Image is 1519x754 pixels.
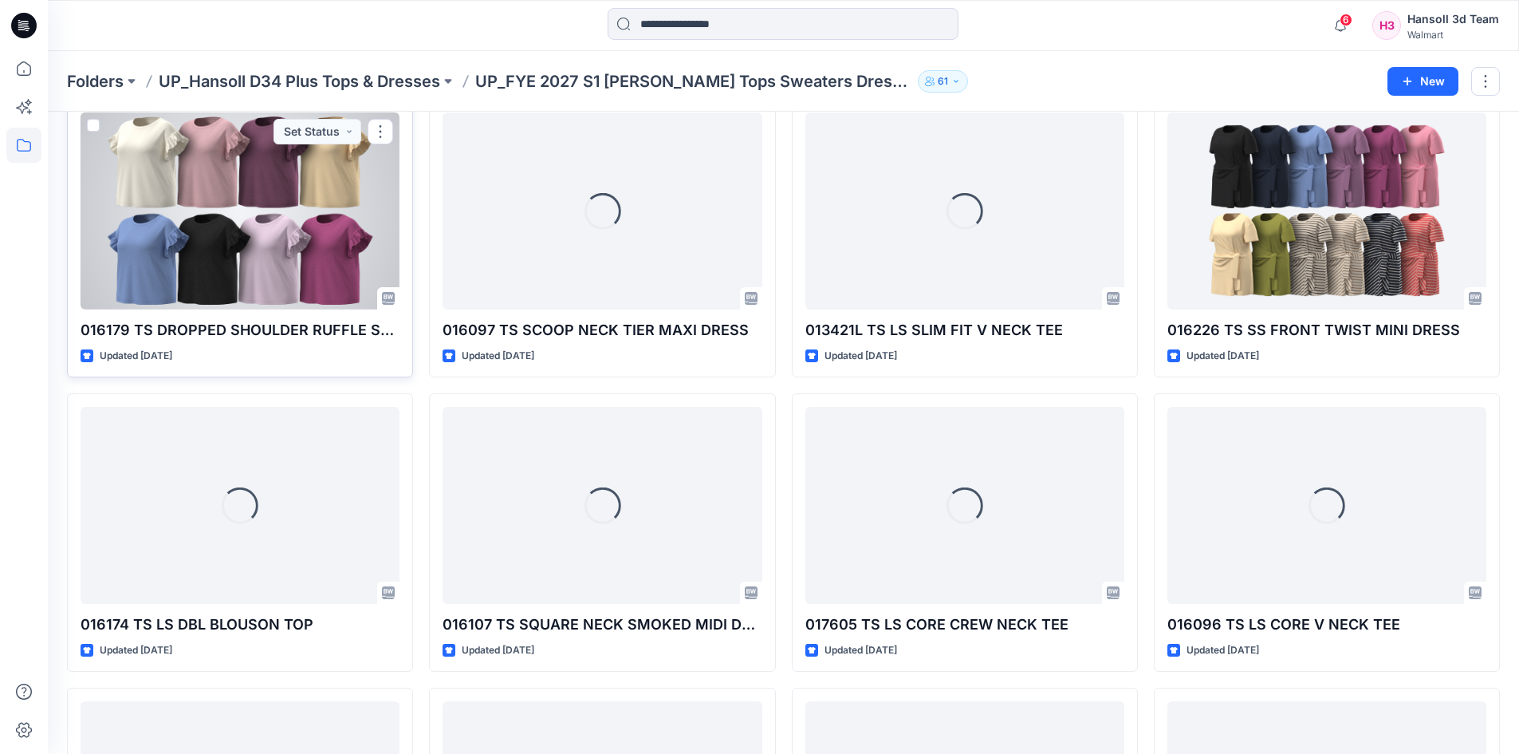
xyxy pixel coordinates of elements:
p: 016107 TS SQUARE NECK SMOKED MIDI DRESS [443,614,761,636]
div: Walmart [1407,29,1499,41]
a: UP_Hansoll D34 Plus Tops & Dresses [159,70,440,93]
p: 016174 TS LS DBL BLOUSON TOP [81,614,399,636]
button: New [1387,67,1458,96]
span: 6 [1340,14,1352,26]
a: 016226 TS SS FRONT TWIST MINI DRESS [1167,113,1486,310]
p: UP_FYE 2027 S1 [PERSON_NAME] Tops Sweaters Dresses [475,70,911,93]
p: 017605 TS LS CORE CREW NECK TEE [805,614,1124,636]
p: 016096 TS LS CORE V NECK TEE [1167,614,1486,636]
p: Updated [DATE] [1186,348,1259,365]
p: Updated [DATE] [824,348,897,365]
p: 016226 TS SS FRONT TWIST MINI DRESS [1167,319,1486,341]
p: Updated [DATE] [100,642,172,659]
p: 016097 TS SCOOP NECK TIER MAXI DRESS [443,319,761,341]
p: Updated [DATE] [462,642,534,659]
p: Updated [DATE] [824,642,897,659]
p: 016179 TS DROPPED SHOULDER RUFFLE SLEEVE TEE [81,319,399,341]
div: Hansoll 3d Team [1407,10,1499,29]
p: Updated [DATE] [462,348,534,365]
p: 61 [938,73,948,90]
button: 61 [918,70,968,93]
a: Folders [67,70,124,93]
a: 016179 TS DROPPED SHOULDER RUFFLE SLEEVE TEE [81,113,399,310]
p: Updated [DATE] [100,348,172,365]
p: 013421L TS LS SLIM FIT V NECK TEE [805,319,1124,341]
div: H3 [1372,11,1401,40]
p: Updated [DATE] [1186,642,1259,659]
